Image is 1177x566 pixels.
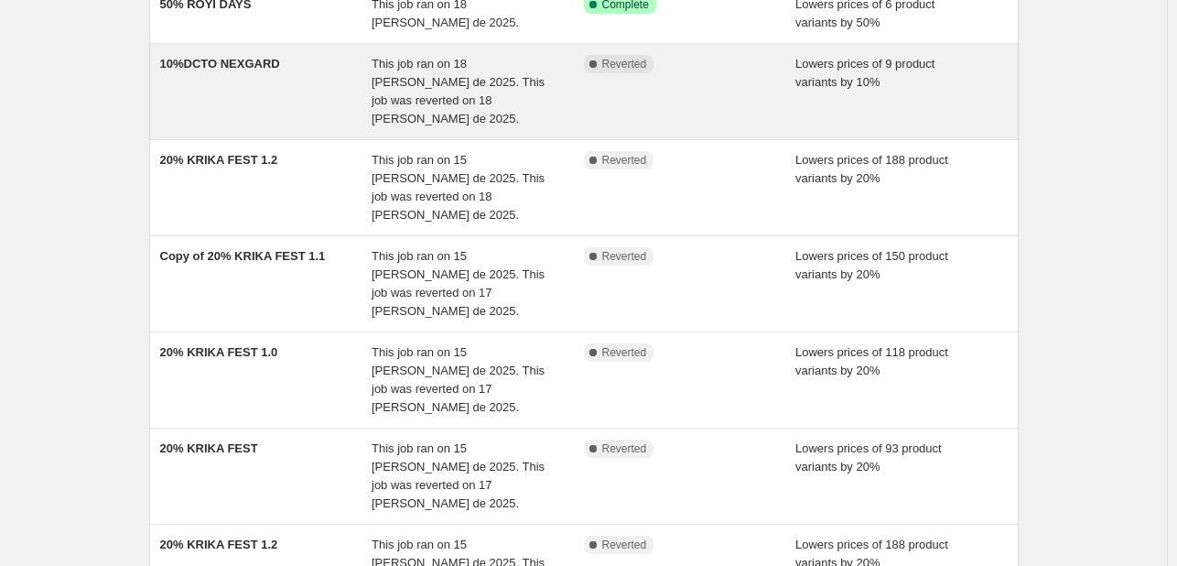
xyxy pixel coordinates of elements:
[602,538,647,552] span: Reverted
[160,441,258,455] span: 20% KRIKA FEST
[602,153,647,168] span: Reverted
[795,345,948,377] span: Lowers prices of 118 product variants by 20%
[160,345,278,359] span: 20% KRIKA FEST 1.0
[602,249,647,264] span: Reverted
[602,57,647,71] span: Reverted
[372,345,545,414] span: This job ran on 15 [PERSON_NAME] de 2025. This job was reverted on 17 [PERSON_NAME] de 2025.
[795,441,942,473] span: Lowers prices of 93 product variants by 20%
[372,153,545,222] span: This job ran on 15 [PERSON_NAME] de 2025. This job was reverted on 18 [PERSON_NAME] de 2025.
[602,441,647,456] span: Reverted
[795,249,948,281] span: Lowers prices of 150 product variants by 20%
[602,345,647,360] span: Reverted
[160,153,278,167] span: 20% KRIKA FEST 1.2
[160,249,326,263] span: Copy of 20% KRIKA FEST 1.1
[160,538,278,551] span: 20% KRIKA FEST 1.2
[372,441,545,510] span: This job ran on 15 [PERSON_NAME] de 2025. This job was reverted on 17 [PERSON_NAME] de 2025.
[372,249,545,318] span: This job ran on 15 [PERSON_NAME] de 2025. This job was reverted on 17 [PERSON_NAME] de 2025.
[372,57,545,125] span: This job ran on 18 [PERSON_NAME] de 2025. This job was reverted on 18 [PERSON_NAME] de 2025.
[795,57,934,89] span: Lowers prices of 9 product variants by 10%
[795,153,948,185] span: Lowers prices of 188 product variants by 20%
[160,57,280,71] span: 10%DCTO NEXGARD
